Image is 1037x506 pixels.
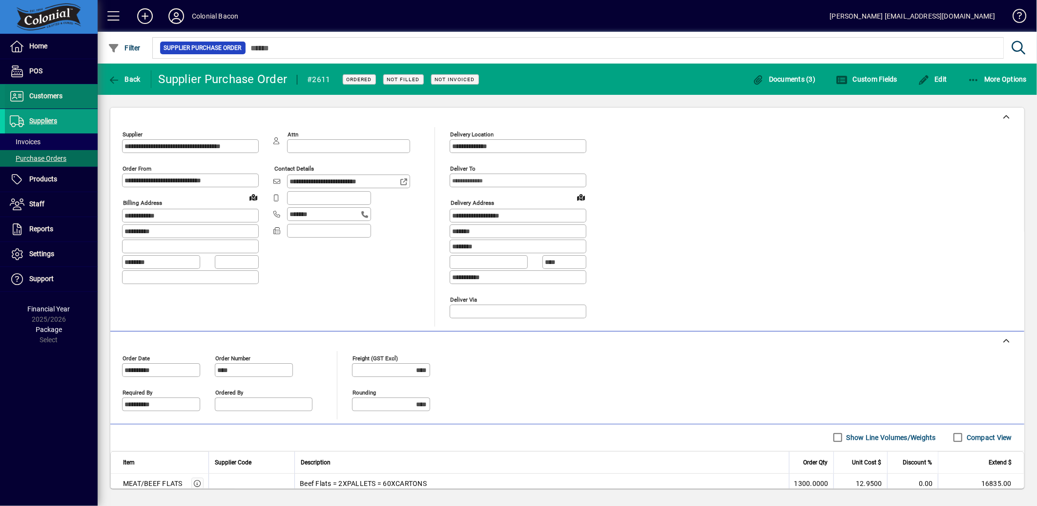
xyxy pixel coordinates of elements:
[123,131,143,138] mat-label: Supplier
[750,70,818,88] button: Documents (3)
[301,457,331,468] span: Description
[887,474,938,493] td: 0.00
[450,131,494,138] mat-label: Delivery Location
[215,457,251,468] span: Supplier Code
[246,189,261,205] a: View on map
[803,457,828,468] span: Order Qty
[5,59,98,84] a: POS
[5,133,98,150] a: Invoices
[10,154,66,162] span: Purchase Orders
[108,44,141,52] span: Filter
[36,326,62,333] span: Package
[450,296,477,303] mat-label: Deliver via
[123,479,183,488] div: MEAT/BEEF FLATS
[5,84,98,109] a: Customers
[161,7,192,25] button: Profile
[29,250,54,258] span: Settings
[123,165,151,172] mat-label: Order from
[573,189,589,205] a: View on map
[288,131,298,138] mat-label: Attn
[29,175,57,183] span: Products
[938,474,1024,493] td: 16835.00
[5,192,98,217] a: Staff
[29,275,54,283] span: Support
[164,43,242,53] span: Supplier Purchase Order
[159,71,288,87] div: Supplier Purchase Order
[28,305,70,313] span: Financial Year
[123,389,152,396] mat-label: Required by
[215,354,250,361] mat-label: Order number
[1005,2,1025,34] a: Knowledge Base
[29,42,47,50] span: Home
[915,70,950,88] button: Edit
[98,70,151,88] app-page-header-button: Back
[29,225,53,233] span: Reports
[845,433,936,442] label: Show Line Volumes/Weights
[353,389,376,396] mat-label: Rounding
[123,354,150,361] mat-label: Order date
[5,217,98,242] a: Reports
[192,8,238,24] div: Colonial Bacon
[105,39,143,57] button: Filter
[752,75,816,83] span: Documents (3)
[215,389,243,396] mat-label: Ordered by
[5,34,98,59] a: Home
[29,200,44,208] span: Staff
[5,242,98,266] a: Settings
[108,75,141,83] span: Back
[347,76,372,83] span: Ordered
[5,167,98,192] a: Products
[5,267,98,291] a: Support
[833,474,887,493] td: 12.9500
[29,117,57,125] span: Suppliers
[435,76,475,83] span: Not Invoiced
[965,433,1012,442] label: Compact View
[123,457,135,468] span: Item
[830,8,996,24] div: [PERSON_NAME] [EMAIL_ADDRESS][DOMAIN_NAME]
[29,67,42,75] span: POS
[5,150,98,167] a: Purchase Orders
[450,165,476,172] mat-label: Deliver To
[129,7,161,25] button: Add
[852,457,881,468] span: Unit Cost $
[300,479,427,488] span: Beef Flats = 2XPALLETS = 60XCARTONS
[307,72,330,88] div: #2611
[387,76,420,83] span: Not Filled
[29,92,62,100] span: Customers
[105,70,143,88] button: Back
[965,70,1030,88] button: More Options
[353,354,398,361] mat-label: Freight (GST excl)
[903,457,932,468] span: Discount %
[833,70,900,88] button: Custom Fields
[789,474,833,493] td: 1300.0000
[836,75,897,83] span: Custom Fields
[10,138,41,146] span: Invoices
[989,457,1012,468] span: Extend $
[968,75,1027,83] span: More Options
[918,75,947,83] span: Edit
